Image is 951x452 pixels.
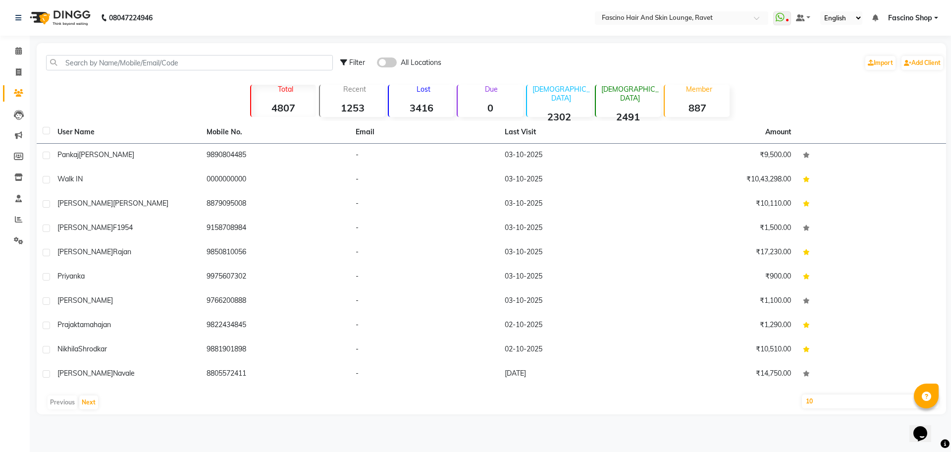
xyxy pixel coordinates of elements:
td: ₹1,100.00 [648,289,797,314]
p: Total [255,85,316,94]
td: 03-10-2025 [499,217,648,241]
span: Shrodkar [78,344,107,353]
p: [DEMOGRAPHIC_DATA] [531,85,592,103]
strong: 887 [665,102,730,114]
td: 8805572411 [201,362,350,387]
td: 9766200888 [201,289,350,314]
img: logo [25,4,93,32]
td: 03-10-2025 [499,289,648,314]
td: ₹9,500.00 [648,144,797,168]
span: F1954 [113,223,133,232]
td: 9158708984 [201,217,350,241]
td: 9850810056 [201,241,350,265]
td: 03-10-2025 [499,192,648,217]
iframe: chat widget [909,412,941,442]
td: - [350,265,499,289]
td: ₹10,510.00 [648,338,797,362]
span: prajakta [57,320,84,329]
span: All Locations [401,57,441,68]
span: Priyanka [57,272,85,281]
span: [PERSON_NAME] [57,369,113,378]
span: [PERSON_NAME] [57,247,113,256]
span: Walk IN [57,174,83,183]
th: Email [350,121,499,144]
b: 08047224946 [109,4,153,32]
a: Import [865,56,896,70]
th: Amount [759,121,797,143]
td: - [350,314,499,338]
td: 9881901898 [201,338,350,362]
td: ₹10,43,298.00 [648,168,797,192]
th: User Name [52,121,201,144]
td: 03-10-2025 [499,144,648,168]
td: 03-10-2025 [499,168,648,192]
td: - [350,241,499,265]
strong: 1253 [320,102,385,114]
button: Next [79,395,98,409]
span: rajan [113,247,131,256]
span: [PERSON_NAME] [79,150,134,159]
span: mahajan [84,320,111,329]
strong: 4807 [251,102,316,114]
td: ₹10,110.00 [648,192,797,217]
td: 0000000000 [201,168,350,192]
td: ₹17,230.00 [648,241,797,265]
td: ₹1,290.00 [648,314,797,338]
strong: 3416 [389,102,454,114]
span: Nikhila [57,344,78,353]
p: Member [669,85,730,94]
strong: 2491 [596,111,661,123]
span: [PERSON_NAME] [57,296,113,305]
td: - [350,217,499,241]
span: [PERSON_NAME] [57,223,113,232]
p: Lost [393,85,454,94]
a: Add Client [901,56,943,70]
td: - [350,144,499,168]
p: Recent [324,85,385,94]
span: [PERSON_NAME] [113,199,168,208]
td: 02-10-2025 [499,314,648,338]
span: Navale [113,369,135,378]
span: Filter [349,58,365,67]
p: [DEMOGRAPHIC_DATA] [600,85,661,103]
th: Mobile No. [201,121,350,144]
span: Pankaj [57,150,79,159]
td: ₹1,500.00 [648,217,797,241]
td: ₹900.00 [648,265,797,289]
input: Search by Name/Mobile/Email/Code [46,55,333,70]
td: - [350,168,499,192]
td: - [350,362,499,387]
td: 9822434845 [201,314,350,338]
td: 03-10-2025 [499,265,648,289]
td: - [350,192,499,217]
td: [DATE] [499,362,648,387]
p: Due [460,85,523,94]
span: Fascino Shop [888,13,932,23]
span: [PERSON_NAME] [57,199,113,208]
td: ₹14,750.00 [648,362,797,387]
td: - [350,289,499,314]
strong: 0 [458,102,523,114]
td: - [350,338,499,362]
strong: 2302 [527,111,592,123]
td: 9975607302 [201,265,350,289]
td: 03-10-2025 [499,241,648,265]
th: Last Visit [499,121,648,144]
td: 02-10-2025 [499,338,648,362]
td: 8879095008 [201,192,350,217]
td: 9890804485 [201,144,350,168]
